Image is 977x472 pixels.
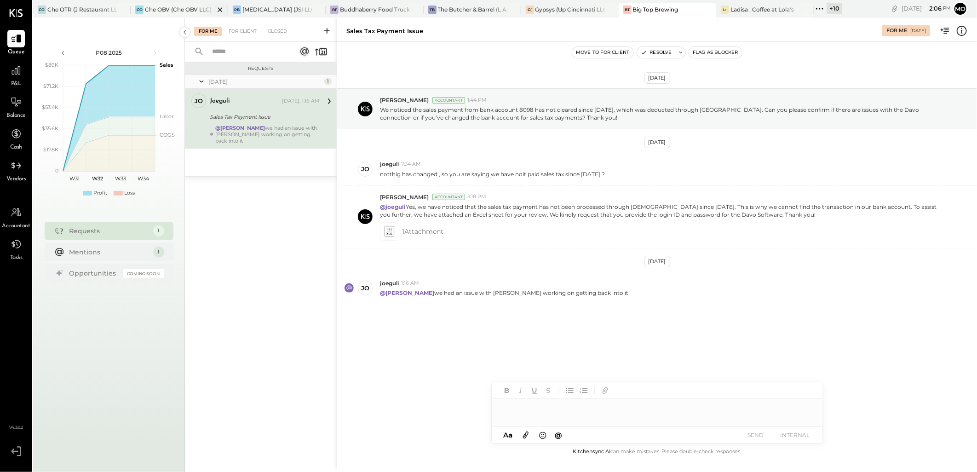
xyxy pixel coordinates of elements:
div: The Butcher & Barrel (L Argento LLC) - [GEOGRAPHIC_DATA] [438,6,507,13]
span: 7:34 AM [401,161,421,168]
span: Cash [10,144,22,152]
button: Strikethrough [542,385,554,397]
div: [DATE] [910,28,926,34]
div: we had an issue with [PERSON_NAME] working on getting back into it [215,125,320,144]
div: Opportunities [69,269,118,278]
text: $89K [45,62,58,68]
a: Balance [0,93,32,120]
div: Accountant [432,194,465,200]
div: CO [135,6,144,14]
div: Sales Tax Payment Issue [346,27,423,35]
div: Che OBV (Che OBV LLC) - Ignite [145,6,214,13]
span: Tasks [10,254,23,262]
span: Queue [8,48,25,57]
div: TB [428,6,437,14]
text: $53.4K [42,104,58,110]
a: Vendors [0,157,32,184]
strong: @[PERSON_NAME] [380,289,434,296]
button: Move to for client [572,47,633,58]
strong: @joeguli [380,203,406,210]
div: Requests [69,226,149,236]
div: [DATE] [644,256,670,267]
span: joeguli [380,160,399,168]
text: Labor [160,113,173,120]
text: 0 [55,167,58,174]
div: copy link [890,4,899,13]
button: Unordered List [564,385,576,397]
div: [MEDICAL_DATA] (JSI LLC) - Ignite [242,6,312,13]
a: Accountant [0,204,32,230]
span: 1 Attachment [402,222,443,241]
text: W32 [92,175,103,182]
button: Mo [953,1,968,16]
div: joeguli [210,97,230,106]
div: Gypsys (Up Cincinnati LLC) - Ignite [535,6,605,13]
div: jo [361,165,369,173]
span: Balance [6,112,26,120]
span: 1:44 PM [467,97,487,104]
div: Requests [190,65,332,72]
div: BT [623,6,632,14]
div: L: [721,6,729,14]
text: W34 [138,175,149,182]
p: Yes, we have noticed that the sales tax payment has not been processed through [DEMOGRAPHIC_DATA]... [380,203,940,219]
button: Ordered List [578,385,590,397]
div: Che OTR (J Restaurant LLC) - Ignite [47,6,117,13]
div: 1 [153,225,164,236]
div: P08 2025 [70,49,148,57]
div: Ladisa : Coffee at Lola's [730,6,794,13]
button: Flag as Blocker [689,47,742,58]
span: 1:16 AM [401,280,419,287]
strong: @[PERSON_NAME] [215,125,265,131]
div: Loss [124,190,135,197]
div: [DATE] [644,72,670,84]
div: [DATE] [208,78,322,86]
span: 3:18 PM [467,193,486,201]
div: + 10 [827,3,842,14]
div: [DATE], 1:16 AM [282,98,320,105]
div: Big Top Brewing [633,6,678,13]
div: [DATE] [902,4,951,13]
span: a [508,431,512,439]
div: Profit [93,190,107,197]
div: BF [330,6,339,14]
button: Italic [515,385,527,397]
p: notthig has changed , so you are saying we have noit paid sales tax since [DATE] ? [380,170,605,178]
div: Buddhaberry Food Truck [340,6,409,13]
div: jo [361,284,369,293]
button: Resolve [637,47,676,58]
button: INTERNAL [777,429,814,441]
span: joeguli [380,279,399,287]
div: Coming Soon [123,269,164,278]
span: Accountant [2,222,30,230]
div: Accountant [432,97,465,104]
text: W33 [115,175,126,182]
div: G( [526,6,534,14]
button: SEND [737,429,774,441]
button: @ [552,429,565,441]
span: Vendors [6,175,26,184]
div: CO [38,6,46,14]
span: [PERSON_NAME] [380,96,429,104]
a: P&L [0,62,32,88]
div: [DATE] [644,137,670,148]
a: Tasks [0,236,32,262]
button: Bold [501,385,513,397]
div: 1 [324,78,332,85]
div: For Client [224,27,261,36]
text: Sales [160,62,173,68]
div: 1 [153,247,164,258]
text: $17.8K [43,146,58,153]
div: jo [195,97,203,105]
text: $71.2K [43,83,58,89]
div: Mentions [69,248,149,257]
div: For Me [886,27,907,35]
button: Underline [529,385,540,397]
div: Closed [263,27,292,36]
p: we had an issue with [PERSON_NAME] working on getting back into it [380,289,628,297]
button: Add URL [599,385,611,397]
text: COGS [160,132,175,138]
text: $35.6K [42,125,58,132]
div: Sales Tax Payment Issue [210,112,317,121]
div: PB [233,6,241,14]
